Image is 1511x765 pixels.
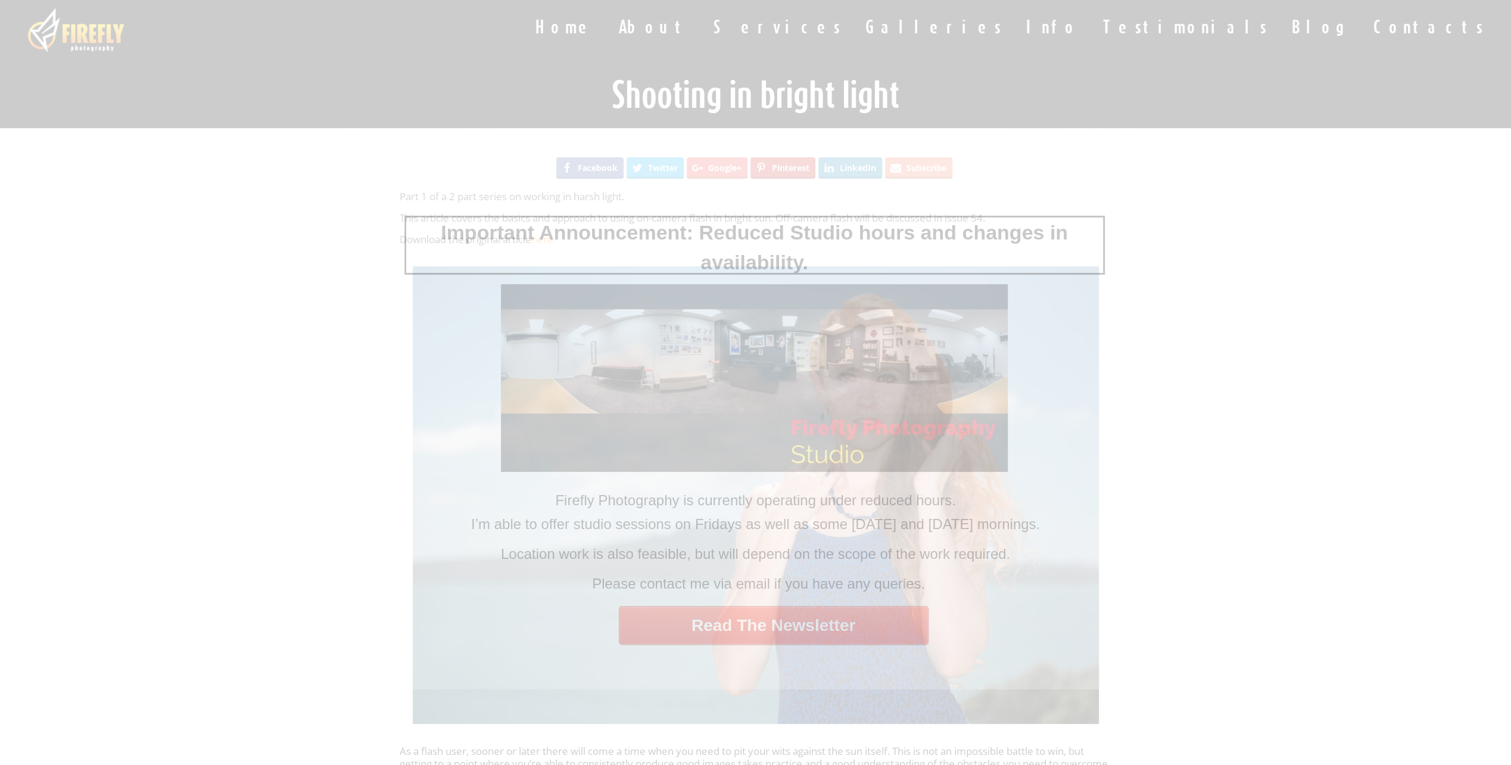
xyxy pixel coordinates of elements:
[619,606,929,645] a: Read The Newsletter
[404,573,1113,600] div: Please contact me via email if you have any queries.
[401,490,1110,511] div: Firefly Photography is currently operating under reduced hours.
[404,216,1105,275] div: Important Announcement: Reduced Studio hours and changes in availability.
[401,543,1110,570] div: Location work is also feasible, but will depend on the scope of the work required.
[401,514,1110,540] div: I’m able to offer studio sessions on Fridays as well as some [DATE] and [DATE] mornings.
